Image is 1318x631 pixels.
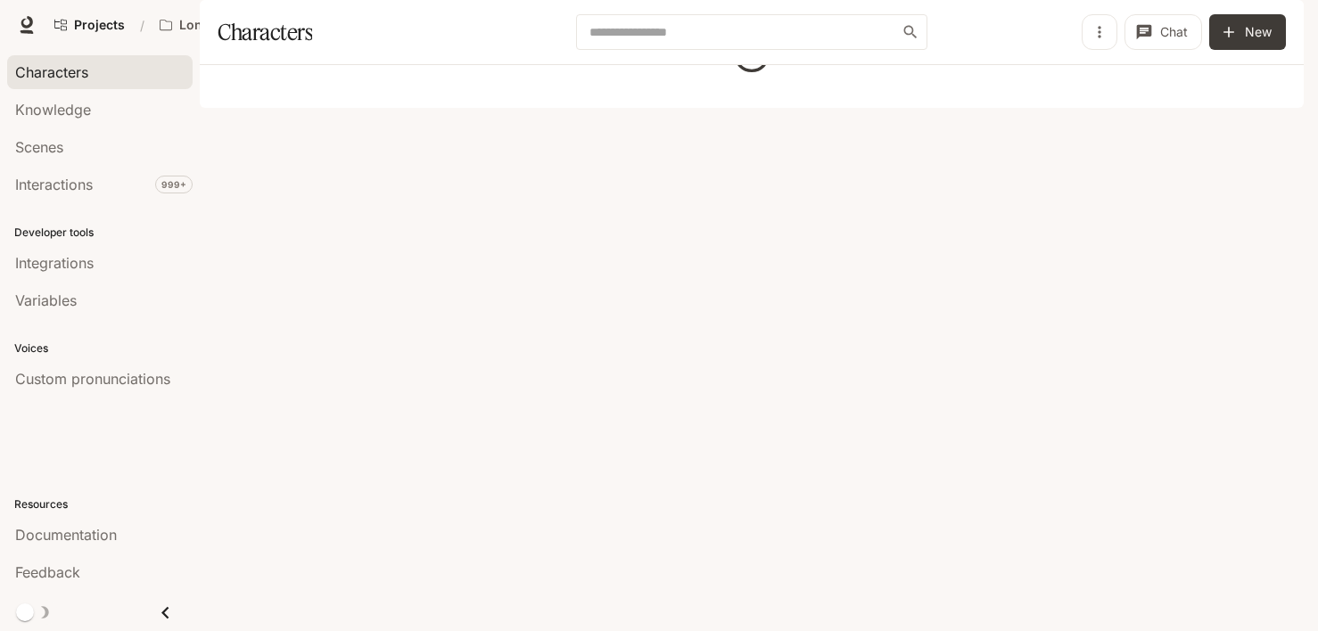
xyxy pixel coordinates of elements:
h1: Characters [218,14,312,50]
button: Open workspace menu [152,7,276,43]
button: New [1209,14,1286,50]
span: Projects [74,18,125,33]
button: Chat [1124,14,1202,50]
p: Longbourn [179,18,248,33]
a: Go to projects [46,7,133,43]
div: / [133,16,152,35]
